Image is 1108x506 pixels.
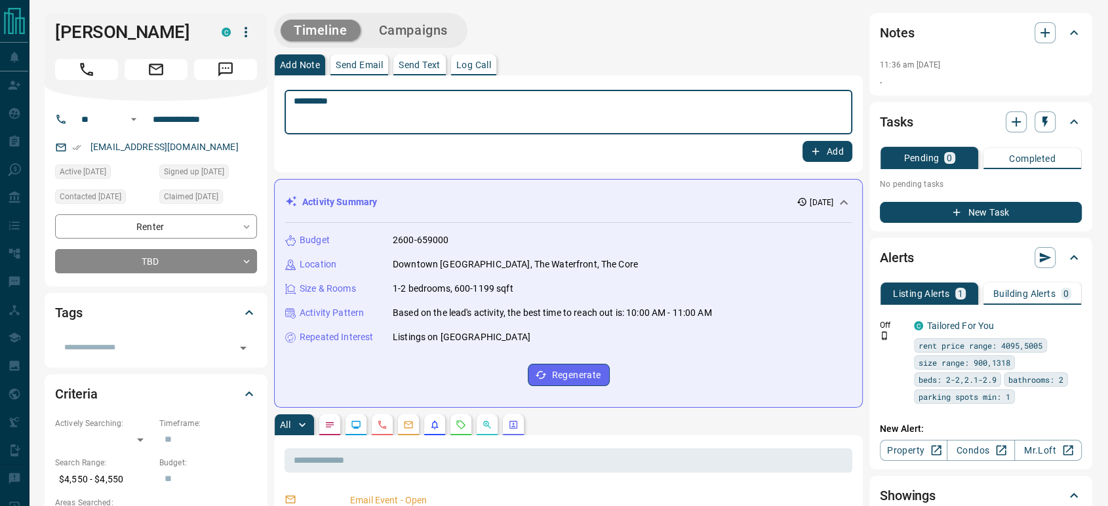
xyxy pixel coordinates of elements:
[336,60,383,69] p: Send Email
[1014,440,1082,461] a: Mr.Loft
[159,165,257,183] div: Mon Aug 11 2025
[55,189,153,208] div: Mon Aug 11 2025
[300,233,330,247] p: Budget
[234,339,252,357] button: Open
[802,141,852,162] button: Add
[1009,154,1056,163] p: Completed
[919,390,1010,403] span: parking spots min: 1
[508,419,519,430] svg: Agent Actions
[880,106,1082,138] div: Tasks
[351,419,361,430] svg: Lead Browsing Activity
[60,165,106,178] span: Active [DATE]
[880,319,906,331] p: Off
[55,297,257,328] div: Tags
[393,282,513,296] p: 1-2 bedrooms, 600-1199 sqft
[55,378,257,410] div: Criteria
[55,457,153,469] p: Search Range:
[914,321,923,330] div: condos.ca
[919,373,997,386] span: beds: 2-2,2.1-2.9
[482,419,492,430] svg: Opportunities
[164,190,218,203] span: Claimed [DATE]
[300,330,373,344] p: Repeated Interest
[880,247,914,268] h2: Alerts
[194,59,257,80] span: Message
[528,364,610,386] button: Regenerate
[403,419,414,430] svg: Emails
[429,419,440,430] svg: Listing Alerts
[72,143,81,152] svg: Email Verified
[880,60,940,69] p: 11:36 am [DATE]
[893,289,950,298] p: Listing Alerts
[377,419,387,430] svg: Calls
[393,306,712,320] p: Based on the lead's activity, the best time to reach out is: 10:00 AM - 11:00 AM
[125,59,188,80] span: Email
[60,190,121,203] span: Contacted [DATE]
[300,306,364,320] p: Activity Pattern
[285,190,852,214] div: Activity Summary[DATE]
[55,469,153,490] p: $4,550 - $4,550
[55,249,257,273] div: TBD
[159,457,257,469] p: Budget:
[880,440,947,461] a: Property
[55,165,153,183] div: Mon Aug 11 2025
[300,258,336,271] p: Location
[880,202,1082,223] button: New Task
[810,197,833,208] p: [DATE]
[947,440,1014,461] a: Condos
[222,28,231,37] div: condos.ca
[880,242,1082,273] div: Alerts
[880,17,1082,49] div: Notes
[456,60,491,69] p: Log Call
[880,111,913,132] h2: Tasks
[55,302,82,323] h2: Tags
[280,420,290,429] p: All
[164,165,224,178] span: Signed up [DATE]
[325,419,335,430] svg: Notes
[55,22,202,43] h1: [PERSON_NAME]
[159,418,257,429] p: Timeframe:
[919,339,1042,352] span: rent price range: 4095,5005
[302,195,377,209] p: Activity Summary
[993,289,1056,298] p: Building Alerts
[919,356,1010,369] span: size range: 900,1318
[958,289,963,298] p: 1
[456,419,466,430] svg: Requests
[55,214,257,239] div: Renter
[399,60,441,69] p: Send Text
[126,111,142,127] button: Open
[927,321,994,331] a: Tailored For You
[366,20,461,41] button: Campaigns
[880,73,1082,87] p: .
[393,233,448,247] p: 2600-659000
[880,22,914,43] h2: Notes
[55,383,98,404] h2: Criteria
[903,153,939,163] p: Pending
[1008,373,1063,386] span: bathrooms: 2
[55,418,153,429] p: Actively Searching:
[55,59,118,80] span: Call
[880,485,936,506] h2: Showings
[880,422,1082,436] p: New Alert:
[1063,289,1069,298] p: 0
[393,258,638,271] p: Downtown [GEOGRAPHIC_DATA], The Waterfront, The Core
[159,189,257,208] div: Mon Aug 11 2025
[281,20,361,41] button: Timeline
[947,153,952,163] p: 0
[90,142,239,152] a: [EMAIL_ADDRESS][DOMAIN_NAME]
[880,174,1082,194] p: No pending tasks
[300,282,356,296] p: Size & Rooms
[393,330,530,344] p: Listings on [GEOGRAPHIC_DATA]
[280,60,320,69] p: Add Note
[880,331,889,340] svg: Push Notification Only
